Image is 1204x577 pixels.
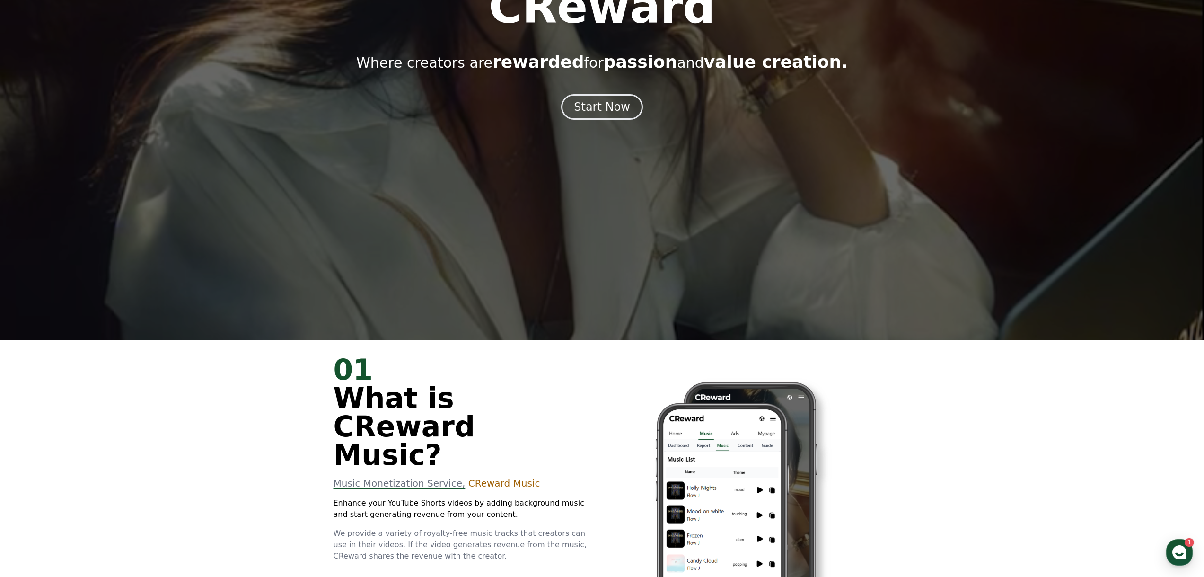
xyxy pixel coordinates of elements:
[492,52,584,71] span: rewarded
[122,300,182,324] a: Settings
[96,300,99,307] span: 1
[561,104,643,113] a: Start Now
[334,382,475,471] span: What is CReward Music?
[24,314,41,322] span: Home
[604,52,677,71] span: passion
[334,529,587,560] span: We provide a variety of royalty-free music tracks that creators can use in their videos. If the v...
[79,315,106,322] span: Messages
[334,355,591,384] div: 01
[574,99,630,115] div: Start Now
[62,300,122,324] a: 1Messages
[334,478,466,489] span: Music Monetization Service,
[704,52,848,71] span: value creation.
[140,314,163,322] span: Settings
[334,497,591,520] p: Enhance your YouTube Shorts videos by adding background music and start generating revenue from y...
[561,94,643,120] button: Start Now
[468,478,540,489] span: CReward Music
[356,53,848,71] p: Where creators are for and
[3,300,62,324] a: Home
